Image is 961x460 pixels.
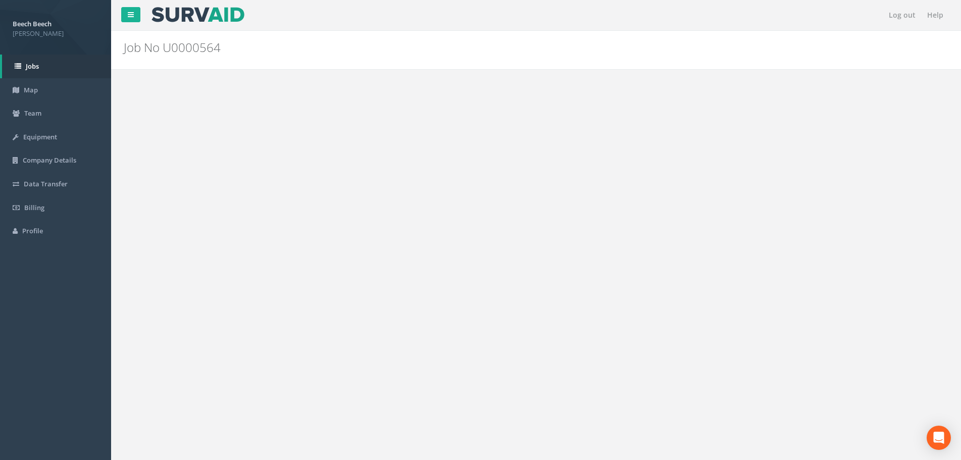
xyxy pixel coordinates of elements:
span: Jobs [26,62,39,71]
span: Equipment [23,132,57,141]
a: Jobs [2,55,111,78]
strong: Beech Beech [13,19,52,28]
span: Map [24,85,38,94]
span: Team [24,109,41,118]
span: Profile [22,226,43,235]
span: Billing [24,203,44,212]
a: Beech Beech [PERSON_NAME] [13,17,98,38]
span: Data Transfer [24,179,68,188]
h2: Job No U0000564 [124,41,808,54]
span: Company Details [23,156,76,165]
span: [PERSON_NAME] [13,29,98,38]
div: Open Intercom Messenger [927,426,951,450]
